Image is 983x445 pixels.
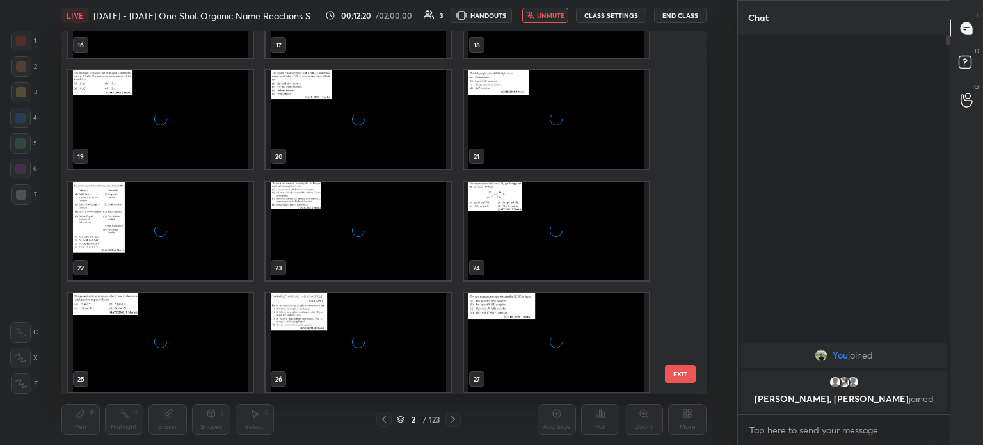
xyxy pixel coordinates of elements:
[61,31,684,394] div: grid
[537,11,564,20] span: unmute
[738,340,950,414] div: grid
[975,46,979,56] p: D
[429,414,440,425] div: 123
[654,8,707,23] button: End Class
[815,349,827,362] img: 2782fdca8abe4be7a832ca4e3fcd32a4.jpg
[11,373,38,394] div: Z
[909,392,934,405] span: joined
[61,8,88,23] div: LIVE
[451,8,512,23] button: HANDOUTS
[10,159,37,179] div: 6
[974,82,979,92] p: G
[576,8,646,23] button: CLASS SETTINGS
[738,1,779,35] p: Chat
[10,322,38,343] div: C
[93,10,320,22] h4: [DATE] - [DATE] One Shot Organic Name Reactions Solved
[522,8,568,23] button: unmute
[848,350,873,360] span: joined
[665,365,696,383] button: EXIT
[847,376,859,389] img: default.png
[10,108,37,128] div: 4
[11,82,37,102] div: 3
[833,350,848,360] span: You
[975,10,979,20] p: T
[838,376,851,389] img: 4f03f1193331430daff6ef0ce68d57b0.jpg
[829,376,842,389] img: default.png
[10,133,37,154] div: 5
[11,31,36,51] div: 1
[422,416,426,423] div: /
[11,184,37,205] div: 7
[440,12,443,19] div: 3
[407,416,420,423] div: 2
[10,348,38,368] div: X
[11,56,37,77] div: 2
[749,394,939,404] p: [PERSON_NAME], [PERSON_NAME]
